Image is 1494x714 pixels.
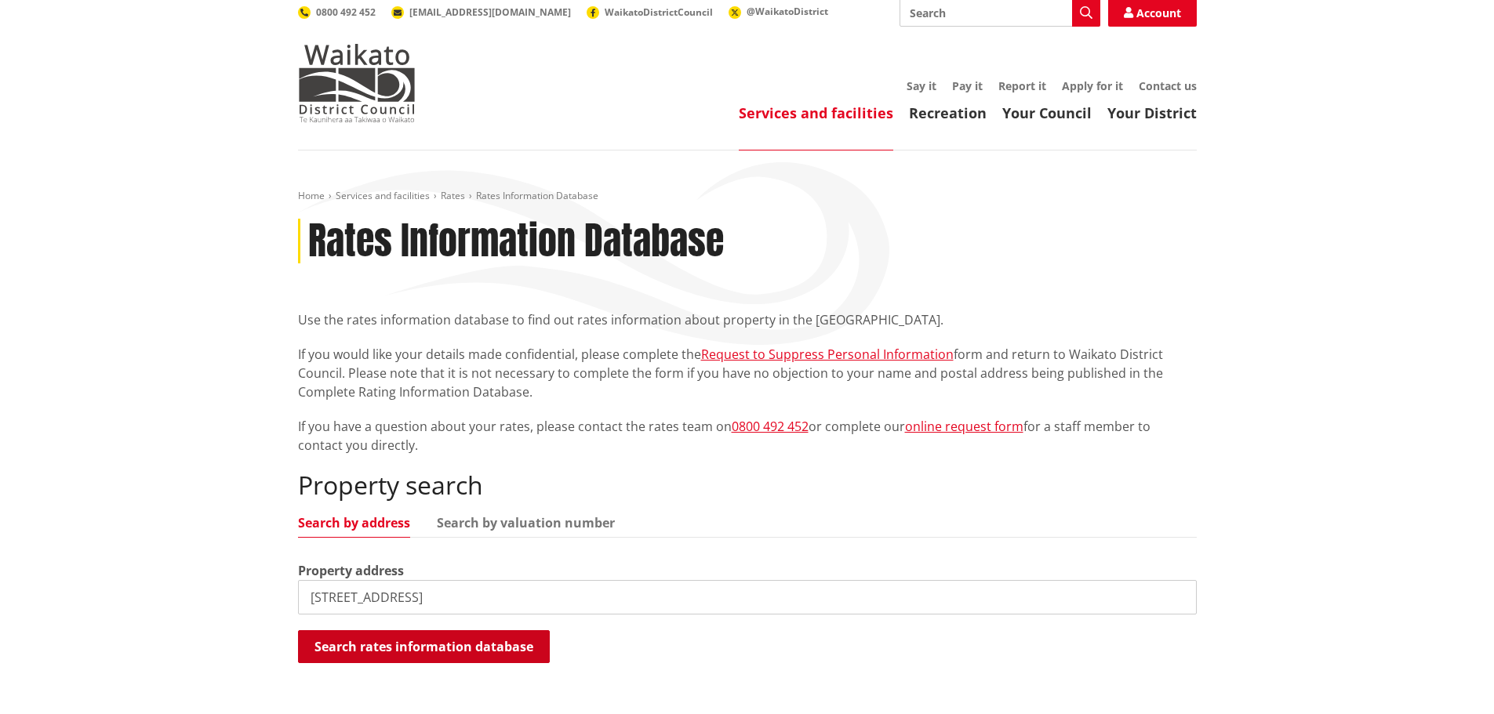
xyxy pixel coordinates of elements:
a: Services and facilities [336,189,430,202]
p: If you would like your details made confidential, please complete the form and return to Waikato ... [298,345,1197,401]
a: Request to Suppress Personal Information [701,346,954,363]
a: Pay it [952,78,983,93]
p: Use the rates information database to find out rates information about property in the [GEOGRAPHI... [298,310,1197,329]
a: Search by address [298,516,410,529]
a: Say it [907,78,936,93]
a: Services and facilities [739,103,893,122]
nav: breadcrumb [298,190,1197,203]
label: Property address [298,561,404,580]
span: @WaikatoDistrict [747,5,828,18]
a: 0800 492 452 [298,5,376,19]
span: Rates Information Database [476,189,598,202]
a: Your Council [1002,103,1092,122]
a: Apply for it [1062,78,1123,93]
a: online request form [905,418,1023,435]
a: Your District [1107,103,1197,122]
input: e.g. Duke Street NGARUAWAHIA [298,580,1197,614]
img: Waikato District Council - Te Kaunihera aa Takiwaa o Waikato [298,44,416,122]
p: If you have a question about your rates, please contact the rates team on or complete our for a s... [298,417,1197,455]
a: 0800 492 452 [732,418,809,435]
a: Search by valuation number [437,516,615,529]
a: @WaikatoDistrict [729,5,828,18]
span: WaikatoDistrictCouncil [605,5,713,19]
a: Rates [441,189,465,202]
a: [EMAIL_ADDRESS][DOMAIN_NAME] [391,5,571,19]
a: WaikatoDistrictCouncil [587,5,713,19]
h2: Property search [298,470,1197,500]
a: Report it [998,78,1046,93]
a: Contact us [1139,78,1197,93]
span: [EMAIL_ADDRESS][DOMAIN_NAME] [409,5,571,19]
h1: Rates Information Database [308,219,724,264]
span: 0800 492 452 [316,5,376,19]
a: Home [298,189,325,202]
a: Recreation [909,103,987,122]
button: Search rates information database [298,630,550,663]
